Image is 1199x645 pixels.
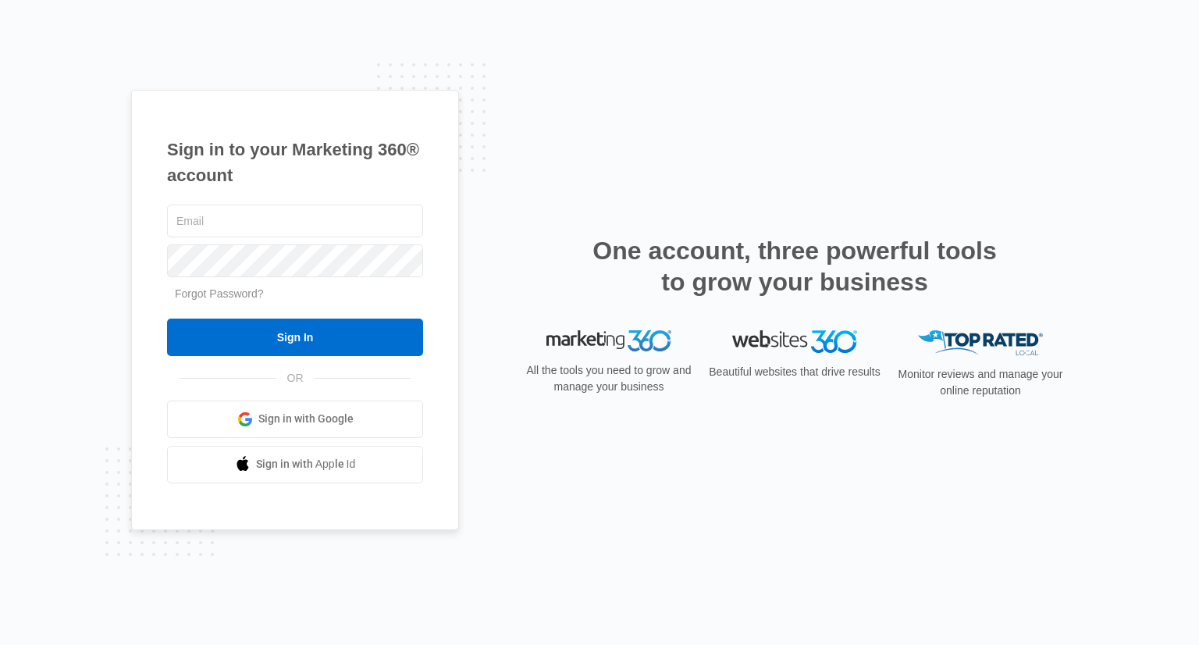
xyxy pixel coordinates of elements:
[893,366,1068,399] p: Monitor reviews and manage your online reputation
[175,287,264,300] a: Forgot Password?
[276,370,315,387] span: OR
[167,401,423,438] a: Sign in with Google
[546,330,671,352] img: Marketing 360
[167,137,423,188] h1: Sign in to your Marketing 360® account
[167,205,423,237] input: Email
[167,319,423,356] input: Sign In
[256,456,356,472] span: Sign in with Apple Id
[732,330,857,353] img: Websites 360
[918,330,1043,356] img: Top Rated Local
[258,411,354,427] span: Sign in with Google
[521,362,696,395] p: All the tools you need to grow and manage your business
[588,235,1002,298] h2: One account, three powerful tools to grow your business
[707,364,882,380] p: Beautiful websites that drive results
[167,446,423,483] a: Sign in with Apple Id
